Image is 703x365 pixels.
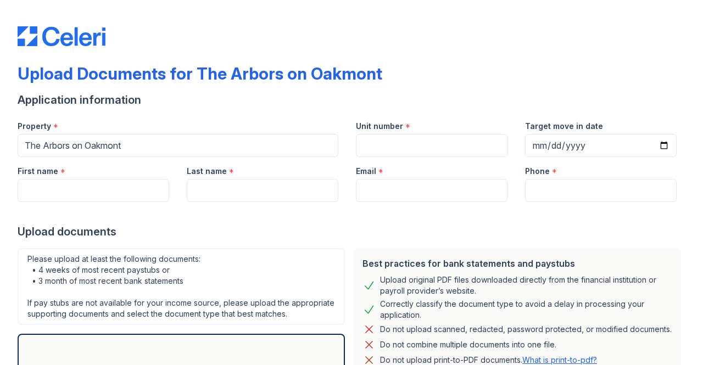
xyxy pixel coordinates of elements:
img: CE_Logo_Blue-a8612792a0a2168367f1c8372b55b34899dd931a85d93a1a3d3e32e68fde9ad4.png [18,26,105,46]
div: Do not combine multiple documents into one file. [380,338,556,351]
div: Upload Documents for The Arbors on Oakmont [18,64,382,83]
div: Application information [18,92,685,108]
div: Upload original PDF files downloaded directly from the financial institution or payroll provider’... [380,274,672,296]
div: Please upload at least the following documents: • 4 weeks of most recent paystubs or • 3 month of... [18,248,345,325]
a: What is print-to-pdf? [522,355,597,364]
div: Upload documents [18,224,685,239]
label: Unit number [356,121,403,132]
label: Last name [187,166,227,177]
label: Target move in date [525,121,603,132]
label: Phone [525,166,550,177]
label: Email [356,166,376,177]
div: Correctly classify the document type to avoid a delay in processing your application. [380,299,672,321]
div: Best practices for bank statements and paystubs [362,257,672,270]
label: Property [18,121,51,132]
div: Do not upload scanned, redacted, password protected, or modified documents. [380,323,672,336]
label: First name [18,166,58,177]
